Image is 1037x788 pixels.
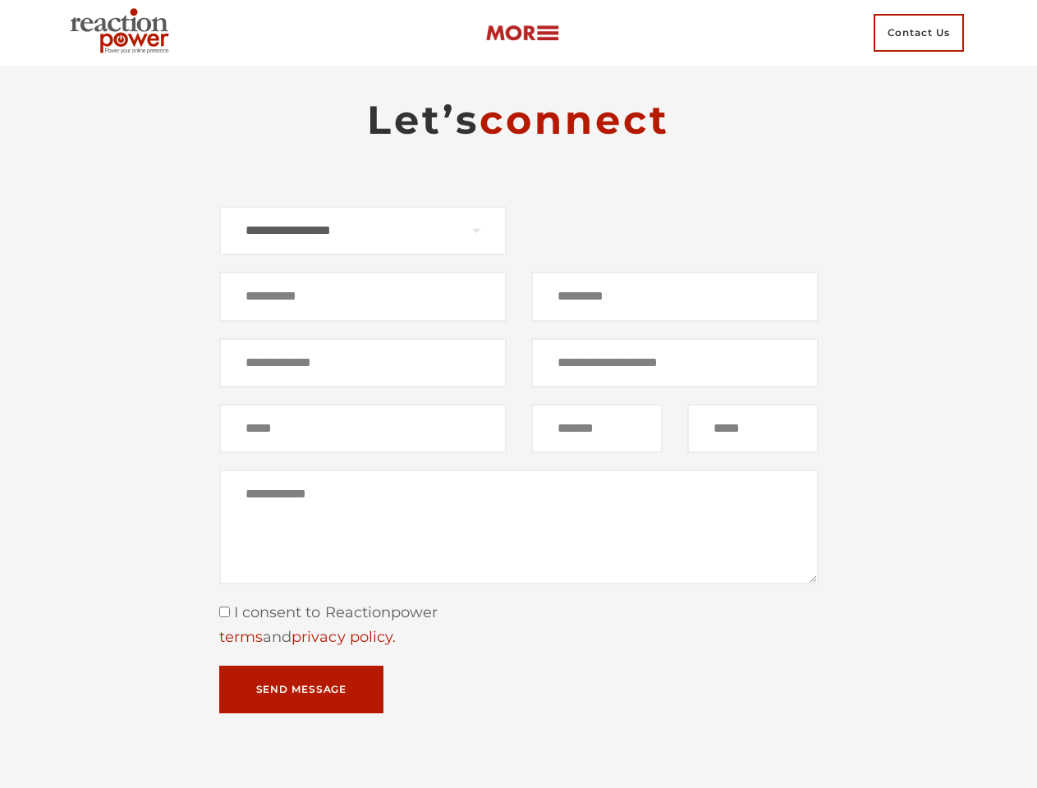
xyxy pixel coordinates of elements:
[219,666,384,713] button: Send Message
[63,3,182,62] img: Executive Branding | Personal Branding Agency
[219,628,263,646] a: terms
[219,95,819,144] h2: Let’s
[874,14,964,52] span: Contact Us
[485,24,559,43] img: more-btn.png
[230,603,438,621] span: I consent to Reactionpower
[291,628,396,646] a: privacy policy.
[256,685,347,694] span: Send Message
[219,625,819,650] div: and
[219,206,819,714] form: Contact form
[479,96,670,144] span: connect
